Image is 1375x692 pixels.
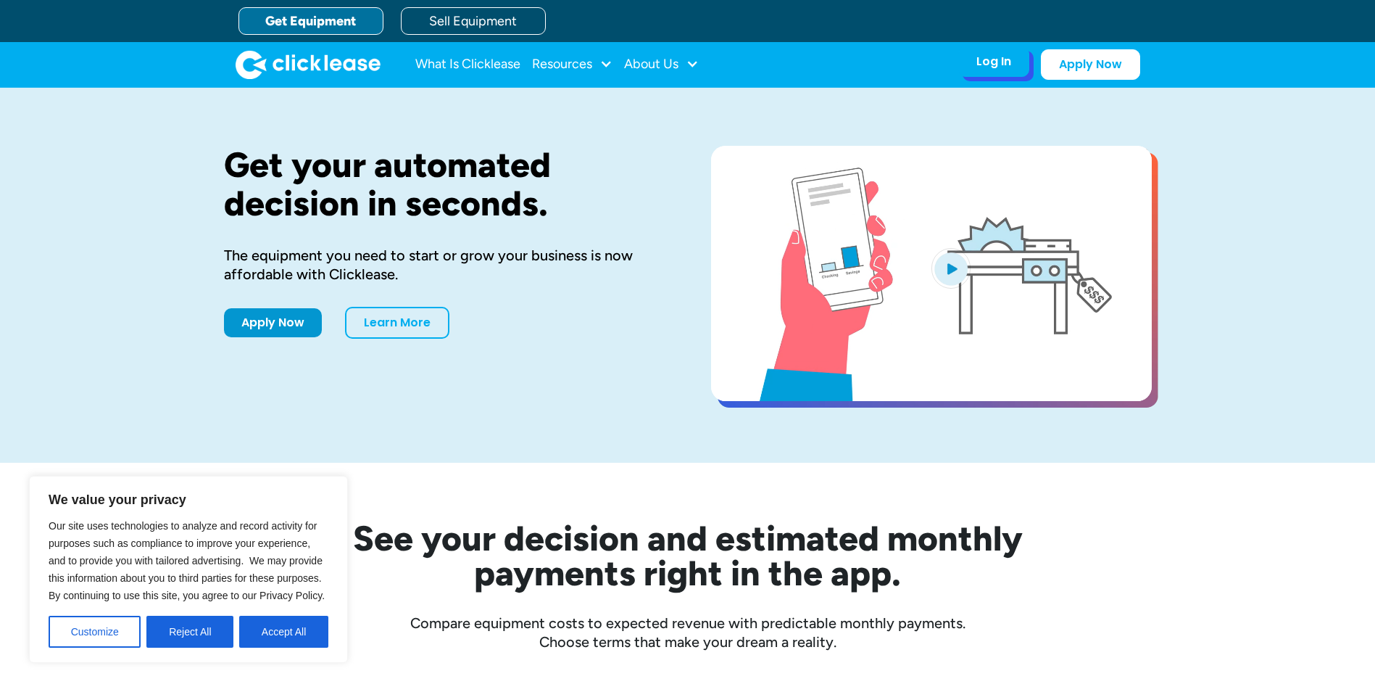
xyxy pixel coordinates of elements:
[49,520,325,601] span: Our site uses technologies to analyze and record activity for purposes such as compliance to impr...
[236,50,381,79] a: home
[29,476,348,663] div: We value your privacy
[976,54,1011,69] div: Log In
[224,308,322,337] a: Apply Now
[236,50,381,79] img: Clicklease logo
[49,616,141,648] button: Customize
[239,616,328,648] button: Accept All
[224,614,1152,651] div: Compare equipment costs to expected revenue with predictable monthly payments. Choose terms that ...
[415,50,520,79] a: What Is Clicklease
[931,248,971,289] img: Blue play button logo on a light blue circular background
[345,307,449,339] a: Learn More
[146,616,233,648] button: Reject All
[401,7,546,35] a: Sell Equipment
[1041,49,1140,80] a: Apply Now
[282,521,1094,590] h2: See your decision and estimated monthly payments right in the app.
[224,246,665,284] div: The equipment you need to start or grow your business is now affordable with Clicklease.
[224,146,665,223] h1: Get your automated decision in seconds.
[238,7,383,35] a: Get Equipment
[49,491,328,508] p: We value your privacy
[624,50,699,79] div: About Us
[711,146,1152,401] a: open lightbox
[532,50,612,79] div: Resources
